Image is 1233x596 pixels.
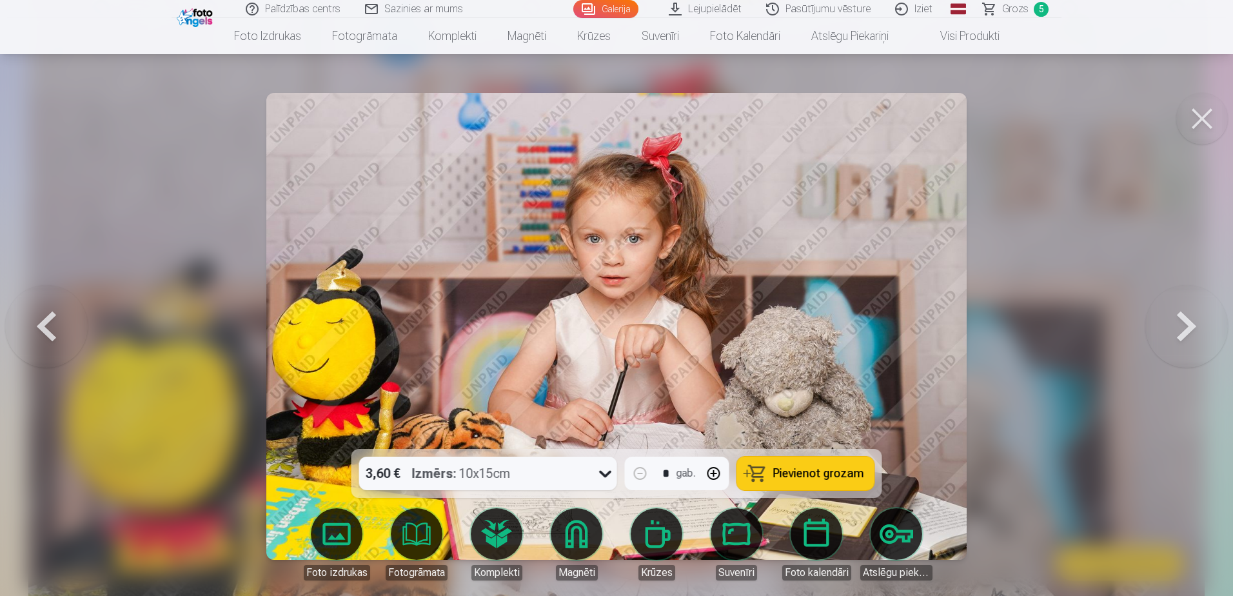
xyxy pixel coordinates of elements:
[359,457,407,490] div: 3,60 €
[460,508,533,581] a: Komplekti
[695,18,796,54] a: Foto kalendāri
[556,565,598,581] div: Magnēti
[492,18,562,54] a: Magnēti
[780,508,853,581] a: Foto kalendāri
[317,18,413,54] a: Fotogrāmata
[782,565,851,581] div: Foto kalendāri
[737,457,874,490] button: Pievienot grozam
[540,508,613,581] a: Magnēti
[773,468,864,479] span: Pievienot grozam
[700,508,773,581] a: Suvenīri
[676,466,696,481] div: gab.
[471,565,522,581] div: Komplekti
[1034,2,1049,17] span: 5
[638,565,675,581] div: Krūzes
[860,508,932,581] a: Atslēgu piekariņi
[1002,1,1029,17] span: Grozs
[412,464,457,482] strong: Izmērs :
[716,565,757,581] div: Suvenīri
[301,508,373,581] a: Foto izdrukas
[626,18,695,54] a: Suvenīri
[413,18,492,54] a: Komplekti
[304,565,370,581] div: Foto izdrukas
[412,457,511,490] div: 10x15cm
[177,5,216,27] img: /fa1
[620,508,693,581] a: Krūzes
[562,18,626,54] a: Krūzes
[904,18,1015,54] a: Visi produkti
[386,565,448,581] div: Fotogrāmata
[380,508,453,581] a: Fotogrāmata
[219,18,317,54] a: Foto izdrukas
[796,18,904,54] a: Atslēgu piekariņi
[860,565,932,581] div: Atslēgu piekariņi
